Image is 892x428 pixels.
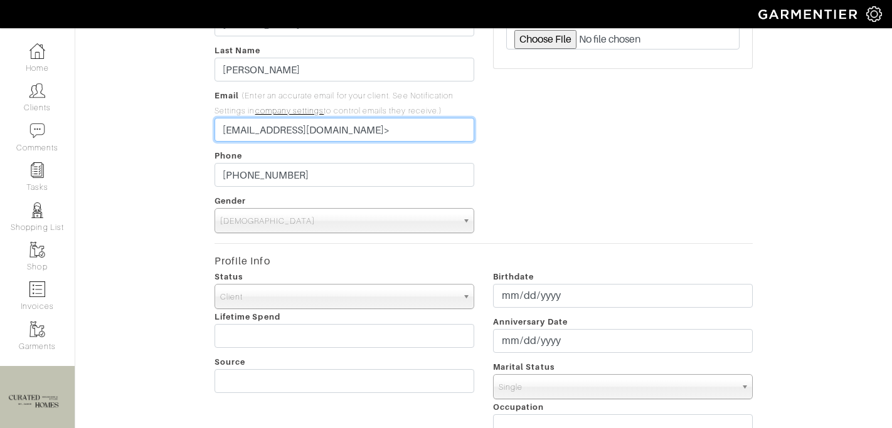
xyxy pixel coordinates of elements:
span: [DEMOGRAPHIC_DATA] [220,209,457,234]
span: Source [215,357,245,367]
span: Lifetime Spend [215,312,280,321]
a: company settings [255,107,324,115]
span: Gender [215,196,246,206]
span: Birthdate [493,272,534,281]
img: garmentier-logo-header-white-b43fb05a5012e4ada735d5af1a66efaba907eab6374d6393d1fbf88cb4ef424d.png [752,3,866,25]
span: (Enter an accurate email for your client. See Notification Settings in to control emails they rec... [215,91,454,115]
strong: Profile Info [215,255,270,267]
img: stylists-icon-eb353228a002819b7ec25b43dbf5f0378dd9e0616d9560372ff212230b889e62.png [29,202,45,218]
span: Marital Status [493,362,555,372]
span: Anniversary Date [493,317,568,326]
img: gear-icon-white-bd11855cb880d31180b6d7d6211b90ccbf57a29d726f0c71d8c61bd08dd39cc2.png [866,6,882,22]
span: Occupation [493,402,544,412]
span: Single [499,375,736,400]
span: Last Name [215,46,260,55]
span: Client [220,284,457,310]
img: clients-icon-6bae9207a08558b7cb47a8932f037763ab4055f8c8b6bfacd5dc20c3e0201464.png [29,83,45,98]
span: Status [215,272,243,281]
img: orders-icon-0abe47150d42831381b5fb84f609e132dff9fe21cb692f30cb5eec754e2cba89.png [29,281,45,297]
img: dashboard-icon-dbcd8f5a0b271acd01030246c82b418ddd0df26cd7fceb0bd07c9910d44c42f6.png [29,43,45,59]
img: garments-icon-b7da505a4dc4fd61783c78ac3ca0ef83fa9d6f193b1c9dc38574b1d14d53ca28.png [29,242,45,258]
span: Phone [215,151,242,160]
img: garments-icon-b7da505a4dc4fd61783c78ac3ca0ef83fa9d6f193b1c9dc38574b1d14d53ca28.png [29,321,45,337]
img: reminder-icon-8004d30b9f0a5d33ae49ab947aed9ed385cf756f9e5892f1edd6e32f2345188e.png [29,162,45,178]
img: comment-icon-a0a6a9ef722e966f86d9cbdc48e553b5cf19dbc54f86b18d962a5391bc8f6eb6.png [29,123,45,138]
span: Email [215,91,239,100]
